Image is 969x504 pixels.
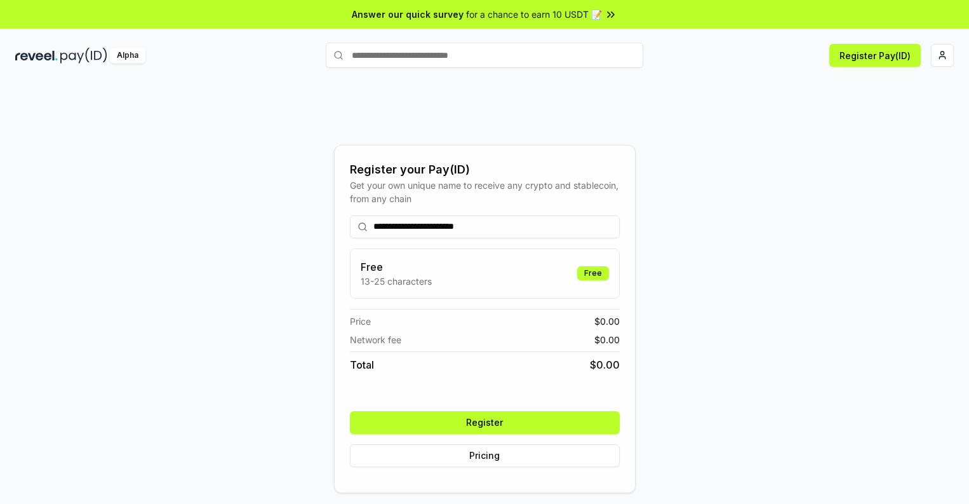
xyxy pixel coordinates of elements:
[590,357,620,372] span: $ 0.00
[350,444,620,467] button: Pricing
[350,357,374,372] span: Total
[350,315,371,328] span: Price
[466,8,602,21] span: for a chance to earn 10 USDT 📝
[350,179,620,205] div: Get your own unique name to receive any crypto and stablecoin, from any chain
[594,315,620,328] span: $ 0.00
[110,48,145,64] div: Alpha
[829,44,921,67] button: Register Pay(ID)
[361,259,432,275] h3: Free
[350,411,620,434] button: Register
[577,266,609,280] div: Free
[60,48,107,64] img: pay_id
[350,333,401,346] span: Network fee
[352,8,464,21] span: Answer our quick survey
[350,161,620,179] div: Register your Pay(ID)
[594,333,620,346] span: $ 0.00
[361,275,432,288] p: 13-25 characters
[15,48,58,64] img: reveel_dark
